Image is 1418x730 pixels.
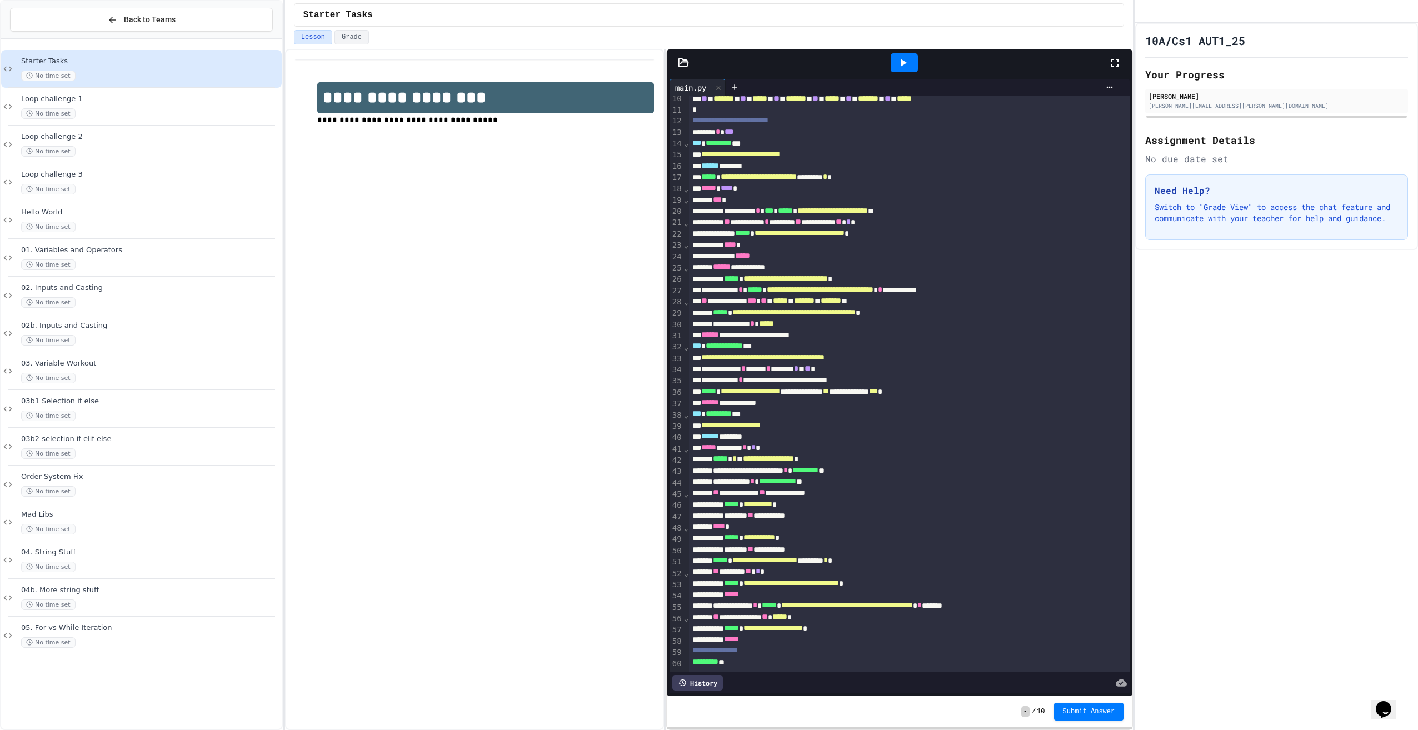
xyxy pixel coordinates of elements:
div: 33 [670,353,683,364]
button: Lesson [294,30,332,44]
div: 17 [670,172,683,183]
span: Fold line [683,343,689,352]
h2: Assignment Details [1145,132,1408,148]
div: 46 [670,500,683,511]
div: 13 [670,127,683,138]
span: Back to Teams [124,14,176,26]
div: 30 [670,319,683,331]
span: / [1032,707,1036,716]
span: No time set [21,562,76,572]
span: No time set [21,297,76,308]
button: Back to Teams [10,8,273,32]
div: 53 [670,579,683,591]
span: Fold line [683,184,689,193]
span: 04b. More string stuff [21,586,279,595]
span: Fold line [683,241,689,249]
div: main.py [670,82,712,93]
span: Fold line [683,569,689,578]
div: 24 [670,252,683,263]
div: 34 [670,364,683,376]
span: No time set [21,108,76,119]
span: 03b1 Selection if else [21,397,279,406]
div: 57 [670,624,683,636]
span: 01. Variables and Operators [21,246,279,255]
span: No time set [21,448,76,459]
span: Loop challenge 3 [21,170,279,179]
span: No time set [21,259,76,270]
h3: Need Help? [1155,184,1399,197]
div: 35 [670,376,683,387]
span: Fold line [683,297,689,306]
div: 27 [670,286,683,297]
div: 20 [670,206,683,217]
div: 58 [670,636,683,647]
div: 29 [670,308,683,319]
span: No time set [21,599,76,610]
div: 45 [670,489,683,500]
div: 56 [670,613,683,624]
div: 55 [670,602,683,613]
div: 40 [670,432,683,443]
span: No time set [21,411,76,421]
div: 37 [670,398,683,409]
div: 60 [670,658,683,669]
span: 03. Variable Workout [21,359,279,368]
span: 02. Inputs and Casting [21,283,279,293]
div: 44 [670,478,683,489]
div: 23 [670,240,683,251]
span: Starter Tasks [303,8,373,22]
div: 28 [670,297,683,308]
span: Fold line [683,139,689,148]
span: Loop challenge 1 [21,94,279,104]
div: 51 [670,557,683,568]
div: 32 [670,342,683,353]
span: No time set [21,335,76,346]
span: No time set [21,184,76,194]
div: 31 [670,331,683,342]
span: 02b. Inputs and Casting [21,321,279,331]
div: 26 [670,274,683,285]
div: 22 [670,229,683,240]
div: 36 [670,387,683,398]
div: 21 [670,217,683,228]
div: [PERSON_NAME][EMAIL_ADDRESS][PERSON_NAME][DOMAIN_NAME] [1149,102,1405,110]
span: 04. String Stuff [21,548,279,557]
div: 49 [670,534,683,545]
span: Fold line [683,614,689,623]
div: 41 [670,444,683,455]
span: No time set [21,637,76,648]
div: 16 [670,161,683,172]
div: 50 [670,546,683,557]
div: 14 [670,138,683,149]
iframe: chat widget [1371,686,1407,719]
div: [PERSON_NAME] [1149,91,1405,101]
div: 19 [670,195,683,206]
span: Fold line [683,263,689,272]
div: 15 [670,149,683,161]
span: Fold line [683,489,689,498]
span: Mad Libs [21,510,279,519]
span: Fold line [683,411,689,419]
div: 48 [670,523,683,534]
span: Fold line [683,444,689,453]
div: 42 [670,455,683,466]
div: No due date set [1145,152,1408,166]
span: Loop challenge 2 [21,132,279,142]
span: Hello World [21,208,279,217]
div: 59 [670,647,683,658]
span: No time set [21,373,76,383]
div: 12 [670,116,683,127]
span: Order System Fix [21,472,279,482]
span: No time set [21,524,76,534]
span: Fold line [683,196,689,204]
div: 11 [670,105,683,116]
div: 47 [670,512,683,523]
span: No time set [21,222,76,232]
span: Submit Answer [1063,707,1115,716]
span: 03b2 selection if elif else [21,434,279,444]
span: No time set [21,486,76,497]
div: 25 [670,263,683,274]
span: Fold line [683,523,689,532]
span: 05. For vs While Iteration [21,623,279,633]
div: 18 [670,183,683,194]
